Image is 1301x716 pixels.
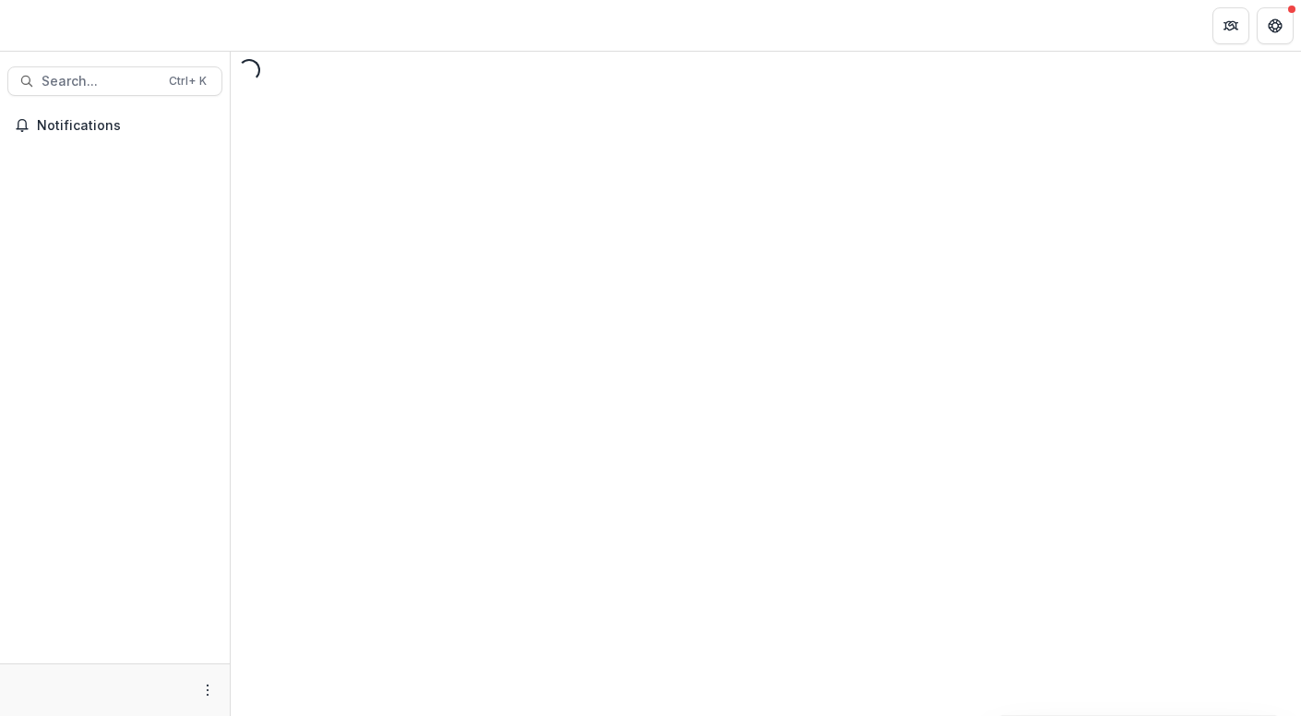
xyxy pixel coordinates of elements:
[197,679,219,701] button: More
[42,74,158,89] span: Search...
[7,111,222,140] button: Notifications
[37,118,215,134] span: Notifications
[165,71,210,91] div: Ctrl + K
[1212,7,1249,44] button: Partners
[7,66,222,96] button: Search...
[1257,7,1294,44] button: Get Help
